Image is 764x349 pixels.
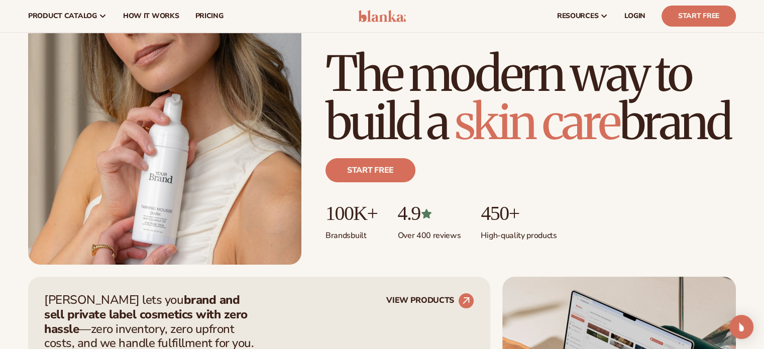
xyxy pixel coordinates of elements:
[325,202,377,224] p: 100K+
[325,158,415,182] a: Start free
[386,293,474,309] a: VIEW PRODUCTS
[397,202,461,224] p: 4.9
[481,202,557,224] p: 450+
[481,224,557,241] p: High-quality products
[123,12,179,20] span: How It Works
[557,12,598,20] span: resources
[44,292,248,337] strong: brand and sell private label cosmetics with zero hassle
[662,6,736,27] a: Start Free
[325,224,377,241] p: Brands built
[28,12,97,20] span: product catalog
[325,50,736,146] h1: The modern way to build a brand
[195,12,223,20] span: pricing
[397,224,461,241] p: Over 400 reviews
[624,12,645,20] span: LOGIN
[729,315,753,339] div: Open Intercom Messenger
[455,92,619,152] span: skin care
[358,10,406,22] img: logo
